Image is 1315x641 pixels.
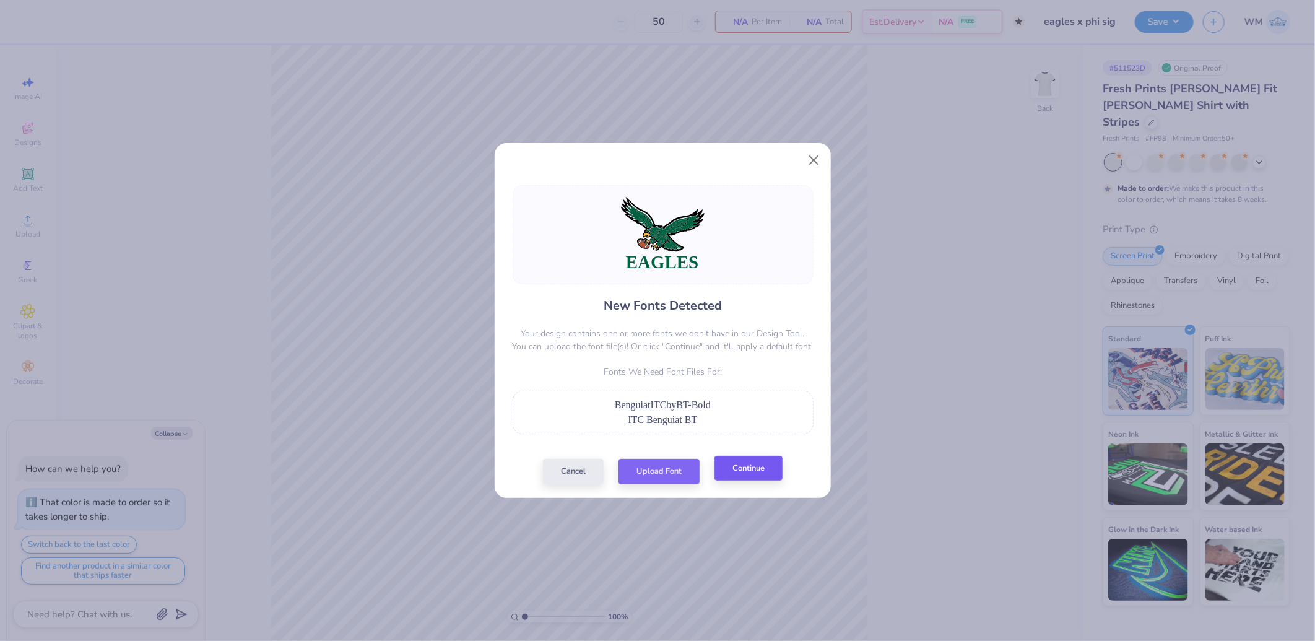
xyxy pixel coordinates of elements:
[714,456,783,481] button: Continue
[628,414,698,425] span: ITC Benguiat BT
[615,399,711,410] span: BenguiatITCbyBT-Bold
[513,327,814,353] p: Your design contains one or more fonts we don't have in our Design Tool. You can upload the font ...
[618,459,700,484] button: Upload Font
[604,297,722,315] h4: New Fonts Detected
[802,149,826,172] button: Close
[513,365,814,378] p: Fonts We Need Font Files For:
[543,459,604,484] button: Cancel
